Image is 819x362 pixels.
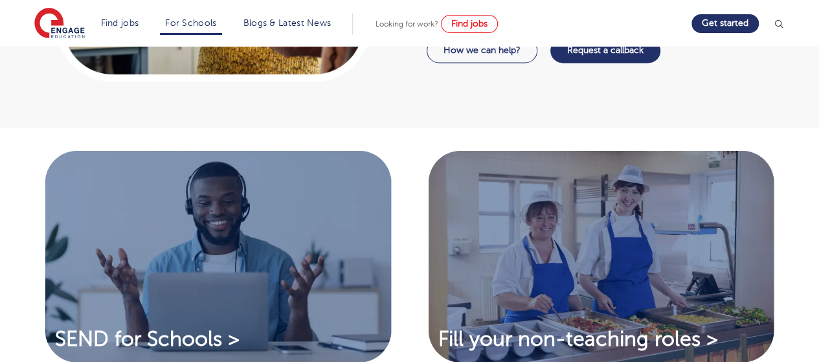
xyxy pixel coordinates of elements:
a: Get started [691,14,759,33]
a: For Schools [165,18,216,28]
a: Find jobs [101,18,139,28]
a: Fill your non-teaching roles > [425,326,731,351]
a: SEND for Schools > [42,326,252,351]
a: Request a callback [550,38,660,63]
a: Blogs & Latest News [243,18,331,28]
a: Find jobs [441,15,498,33]
span: Looking for work? [376,19,438,28]
a: How we can help? [427,38,537,63]
span: Fill your non-teaching roles > [438,327,718,350]
span: SEND for Schools > [55,327,240,350]
img: Engage Education [34,8,85,40]
span: Find jobs [451,19,488,28]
